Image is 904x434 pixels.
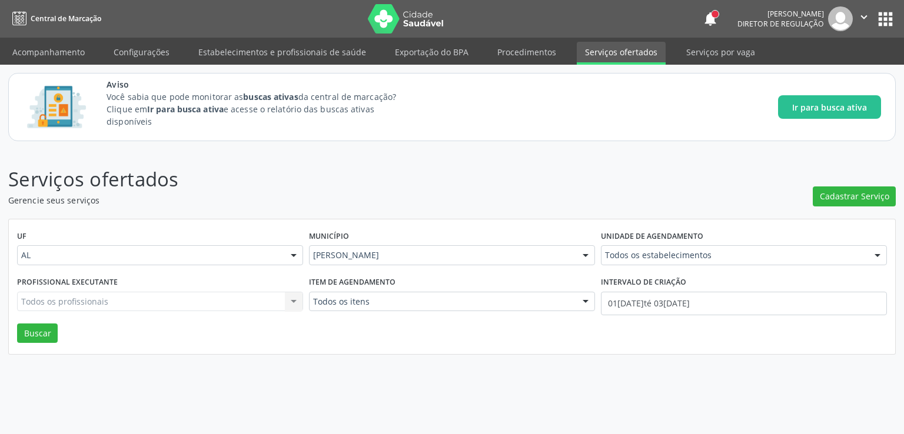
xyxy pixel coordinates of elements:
input: Selecione um intervalo [601,292,887,315]
p: Gerencie seus serviços [8,194,630,206]
i:  [858,11,870,24]
strong: buscas ativas [243,91,298,102]
div: [PERSON_NAME] [737,9,824,19]
a: Procedimentos [489,42,564,62]
label: UF [17,228,26,246]
label: Município [309,228,349,246]
label: Item de agendamento [309,273,395,292]
a: Serviços por vaga [678,42,763,62]
button: Cadastrar Serviço [813,186,896,206]
span: Ir para busca ativa [792,101,867,113]
a: Acompanhamento [4,42,93,62]
label: Unidade de agendamento [601,228,703,246]
label: Profissional executante [17,273,118,292]
button: notifications [702,11,719,27]
span: AL [21,249,279,261]
span: Central de Marcação [31,14,101,24]
span: Aviso [107,78,418,91]
span: Todos os estabelecimentos [605,249,863,261]
strong: Ir para busca ativa [147,104,224,115]
span: [PERSON_NAME] [313,249,571,261]
button:  [853,6,875,31]
span: Cadastrar Serviço [820,190,889,202]
button: apps [875,9,896,29]
a: Estabelecimentos e profissionais de saúde [190,42,374,62]
a: Configurações [105,42,178,62]
p: Serviços ofertados [8,165,630,194]
a: Serviços ofertados [577,42,666,65]
button: Ir para busca ativa [778,95,881,119]
button: Buscar [17,323,58,343]
span: Todos os itens [313,296,571,308]
img: Imagem de CalloutCard [23,81,90,133]
p: Você sabia que pode monitorar as da central de marcação? Clique em e acesse o relatório das busca... [107,91,418,128]
span: Diretor de regulação [737,19,824,29]
label: Intervalo de criação [601,273,686,292]
a: Exportação do BPA [387,42,477,62]
a: Central de Marcação [8,9,101,28]
img: img [828,6,853,31]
